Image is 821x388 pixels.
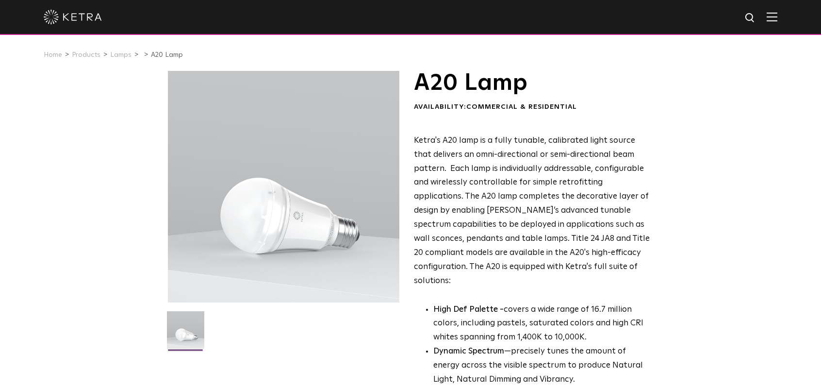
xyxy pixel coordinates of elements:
span: Ketra's A20 lamp is a fully tunable, calibrated light source that delivers an omni-directional or... [414,136,650,285]
p: covers a wide range of 16.7 million colors, including pastels, saturated colors and high CRI whit... [433,303,650,345]
a: A20 Lamp [151,51,183,58]
h1: A20 Lamp [414,71,650,95]
strong: High Def Palette - [433,305,504,314]
a: Products [72,51,100,58]
img: search icon [744,12,756,24]
div: Availability: [414,102,650,112]
strong: Dynamic Spectrum [433,347,504,355]
span: Commercial & Residential [466,103,577,110]
a: Home [44,51,62,58]
a: Lamps [110,51,131,58]
img: ketra-logo-2019-white [44,10,102,24]
img: Hamburger%20Nav.svg [767,12,777,21]
img: A20-Lamp-2021-Web-Square [167,311,204,356]
li: —precisely tunes the amount of energy across the visible spectrum to produce Natural Light, Natur... [433,345,650,387]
